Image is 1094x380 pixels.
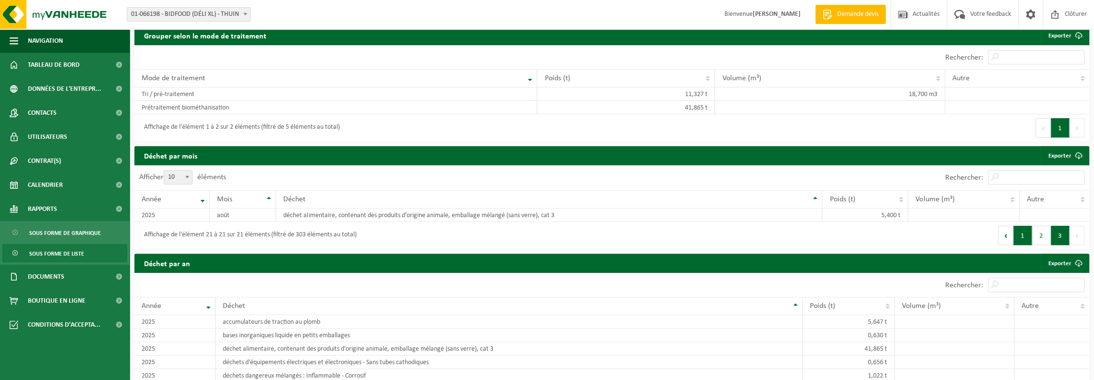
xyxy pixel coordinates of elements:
span: Contrat(s) [28,149,61,173]
a: Demande devis [815,5,886,24]
td: 41,865 t [537,101,715,114]
span: Sous forme de liste [29,245,84,263]
span: 01-066198 - BIDFOOD (DÉLI XL) - THUIN [127,8,250,21]
span: Mois [217,196,232,203]
span: Rapports [28,197,57,221]
button: Next [1070,118,1084,137]
label: Afficher éléments [139,173,226,181]
span: Navigation [28,29,63,53]
label: Rechercher: [945,54,983,61]
div: Affichage de l'élément 21 à 21 sur 21 éléments (filtré de 303 éléments au total) [139,227,357,244]
td: 18,700 m3 [715,87,945,101]
td: déchet alimentaire, contenant des produits d'origine animale, emballage mélangé (sans verre), cat 3 [276,208,822,222]
span: Contacts [28,101,57,125]
td: Tri / pré-traitement [134,87,537,101]
td: déchet alimentaire, contenant des produits d'origine animale, emballage mélangé (sans verre), cat 3 [216,342,803,355]
td: bases inorganiques liquide en petits emballages [216,329,803,342]
span: 10 [164,171,192,184]
span: Volume (m³) [722,74,761,82]
button: Next [1070,226,1084,245]
button: 1 [1051,118,1070,137]
a: Sous forme de liste [2,244,127,262]
span: Poids (t) [544,74,570,82]
td: Prétraitement biométhanisation [134,101,537,114]
td: 0,630 t [803,329,895,342]
span: Poids (t) [810,302,835,310]
span: 01-066198 - BIDFOOD (DÉLI XL) - THUIN [127,7,251,22]
span: Documents [28,265,64,289]
td: 2025 [134,208,210,222]
a: Exporter [1041,26,1088,45]
button: Previous [1035,118,1051,137]
span: Demande devis [835,10,881,19]
a: Sous forme de graphique [2,223,127,242]
span: Sous forme de graphique [29,224,101,242]
td: 2025 [134,355,216,369]
button: Previous [998,226,1013,245]
td: 5,647 t [803,315,895,329]
span: Année [142,302,161,310]
span: Volume (m³) [902,302,941,310]
label: Rechercher: [945,174,983,182]
span: Autre [952,74,970,82]
span: Déchet [223,302,245,310]
span: Utilisateurs [28,125,67,149]
h2: Déchet par mois [134,146,207,165]
span: Calendrier [28,173,63,197]
a: Exporter [1041,254,1088,273]
span: Volume (m³) [915,196,954,203]
span: Année [142,196,161,203]
span: Données de l'entrepr... [28,77,101,101]
button: 3 [1051,226,1070,245]
td: 2025 [134,315,216,329]
label: Rechercher: [945,282,983,289]
td: 2025 [134,342,216,355]
span: Tableau de bord [28,53,80,77]
span: Boutique en ligne [28,289,85,313]
span: Poids (t) [830,196,855,203]
span: Autre [1022,302,1039,310]
strong: [PERSON_NAME] [753,11,801,18]
div: Affichage de l'élément 1 à 2 sur 2 éléments (filtré de 5 éléments au total) [139,119,340,136]
td: 41,865 t [803,342,895,355]
td: 2025 [134,329,216,342]
td: 11,327 t [537,87,715,101]
button: 2 [1032,226,1051,245]
span: Conditions d'accepta... [28,313,100,337]
td: 5,400 t [822,208,908,222]
span: Mode de traitement [142,74,205,82]
td: accumulateurs de traction au plomb [216,315,803,329]
a: Exporter [1041,146,1088,165]
span: Déchet [283,196,305,203]
td: déchets d'équipements électriques et électroniques - Sans tubes cathodiques [216,355,803,369]
td: août [210,208,276,222]
h2: Grouper selon le mode de traitement [134,26,276,45]
button: 1 [1013,226,1032,245]
span: Autre [1027,196,1044,203]
td: 0,656 t [803,355,895,369]
h2: Déchet par an [134,254,200,272]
